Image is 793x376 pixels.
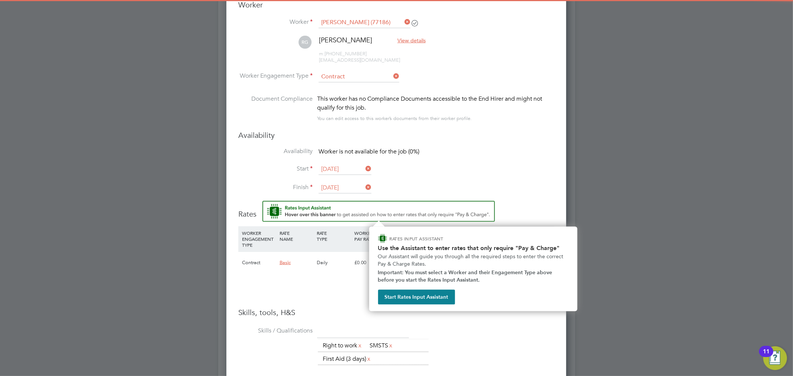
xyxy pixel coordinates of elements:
[366,354,371,364] a: x
[315,252,352,273] div: Daily
[278,226,315,246] div: RATE NAME
[378,253,568,268] p: Our Assistant will guide you through all the required steps to enter the correct Pay & Charge Rates.
[317,114,472,123] div: You can edit access to this worker’s documents from their worker profile.
[238,308,554,317] h3: Skills, tools, H&S
[388,341,393,350] a: x
[238,184,313,191] label: Finish
[369,227,577,311] div: How to input Rates that only require Pay & Charge
[357,341,362,350] a: x
[319,51,367,57] span: [PHONE_NUMBER]
[320,341,365,351] li: Right to work
[238,165,313,173] label: Start
[378,290,455,305] button: Start Rates Input Assistant
[763,351,770,361] div: 11
[240,226,278,252] div: WORKER ENGAGEMENT TYPE
[315,226,352,246] div: RATE TYPE
[238,201,554,219] h3: Rates
[319,148,419,155] span: Worker is not available for the job (0%)
[352,252,390,273] div: £0.00
[319,71,399,82] input: Select one
[299,36,312,49] span: RG
[320,354,374,364] li: First Aid (3 days)
[352,226,390,246] div: WORKER PAY RATE
[367,341,396,351] li: SMSTS
[240,252,278,273] div: Contract
[319,164,371,175] input: Select one
[378,269,554,283] strong: Important: You must select a Worker and their Engagement Type above before you start the Rates In...
[238,148,313,155] label: Availability
[390,236,483,242] p: RATES INPUT ASSISTANT
[763,346,787,370] button: Open Resource Center, 11 new notifications
[238,327,313,335] label: Skills / Qualifications
[238,130,554,140] h3: Availability
[319,51,325,57] span: m:
[238,72,313,80] label: Worker Engagement Type
[317,94,554,112] div: This worker has no Compliance Documents accessible to the End Hirer and might not qualify for thi...
[319,17,410,28] input: Search for...
[397,37,426,44] span: View details
[378,244,568,252] h2: Use the Assistant to enter rates that only require "Pay & Charge"
[319,36,372,44] span: [PERSON_NAME]
[238,94,313,121] label: Document Compliance
[262,201,495,222] button: Rate Assistant
[319,57,400,63] span: [EMAIL_ADDRESS][DOMAIN_NAME]
[319,182,371,194] input: Select one
[238,18,313,26] label: Worker
[378,234,387,243] img: ENGAGE Assistant Icon
[280,259,291,266] span: Basic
